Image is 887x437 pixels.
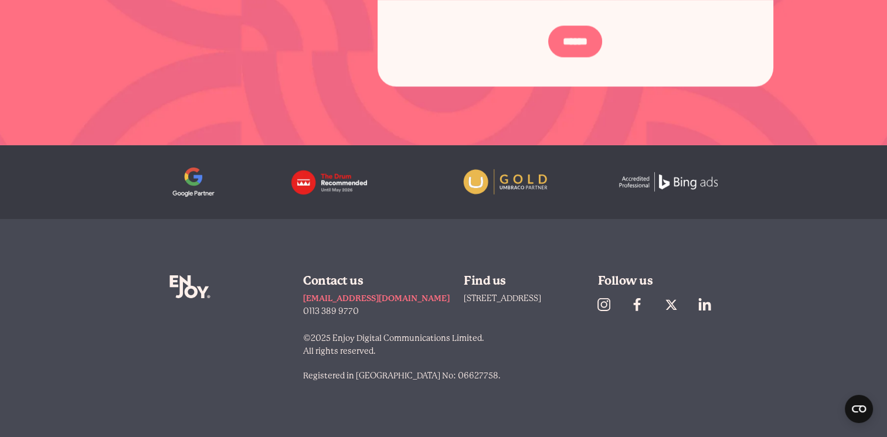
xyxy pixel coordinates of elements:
[303,292,450,305] a: [EMAIL_ADDRESS][DOMAIN_NAME]
[624,292,658,317] a: Follow us on Facebook
[464,275,584,287] div: Find us
[303,369,718,382] p: Registered in [GEOGRAPHIC_DATA] No: 06627758.
[598,275,718,287] div: Follow us
[692,292,726,317] a: https://uk.linkedin.com/company/enjoy-digital
[303,305,450,317] a: 0113 389 9770
[303,306,359,316] span: 0113 389 9770
[845,395,873,423] button: Open CMP widget
[658,292,692,317] a: Follow us on Twitter
[303,275,450,287] div: Contact us
[464,293,541,303] a: [STREET_ADDRESS]
[303,332,718,357] p: ©2025 Enjoy Digital Communications Limited. All rights reserved.
[303,293,450,303] span: [EMAIL_ADDRESS][DOMAIN_NAME]
[289,168,391,197] img: logo
[590,292,624,317] a: Follow us on Instagram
